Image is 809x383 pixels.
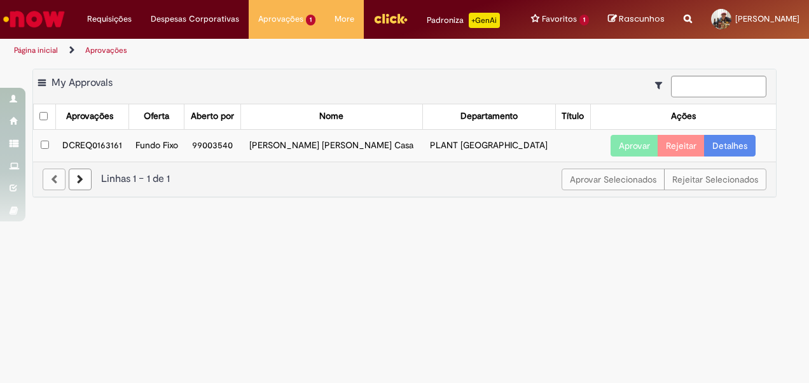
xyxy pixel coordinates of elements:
[611,135,658,157] button: Aprovar
[85,45,127,55] a: Aprovações
[43,172,766,186] div: Linhas 1 − 1 de 1
[144,110,169,123] div: Oferta
[1,6,67,32] img: ServiceNow
[56,129,129,162] td: DCREQ0163161
[608,13,665,25] a: Rascunhos
[671,110,696,123] div: Ações
[542,13,577,25] span: Favoritos
[52,76,113,89] span: My Approvals
[240,129,422,162] td: [PERSON_NAME] [PERSON_NAME] Casa
[191,110,234,123] div: Aberto por
[655,81,668,90] i: Mostrar filtros para: Suas Solicitações
[469,13,500,28] p: +GenAi
[56,104,129,129] th: Aprovações
[460,110,518,123] div: Departamento
[373,9,408,28] img: click_logo_yellow_360x200.png
[87,13,132,25] span: Requisições
[10,39,530,62] ul: Trilhas de página
[306,15,315,25] span: 1
[14,45,58,55] a: Página inicial
[151,13,239,25] span: Despesas Corporativas
[658,135,705,157] button: Rejeitar
[422,129,556,162] td: PLANT [GEOGRAPHIC_DATA]
[579,15,589,25] span: 1
[335,13,354,25] span: More
[735,13,799,24] span: [PERSON_NAME]
[704,135,756,157] a: Detalhes
[129,129,184,162] td: Fundo Fixo
[562,110,584,123] div: Título
[184,129,240,162] td: 99003540
[66,110,113,123] div: Aprovações
[619,13,665,25] span: Rascunhos
[258,13,303,25] span: Aprovações
[427,13,500,28] div: Padroniza
[319,110,343,123] div: Nome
